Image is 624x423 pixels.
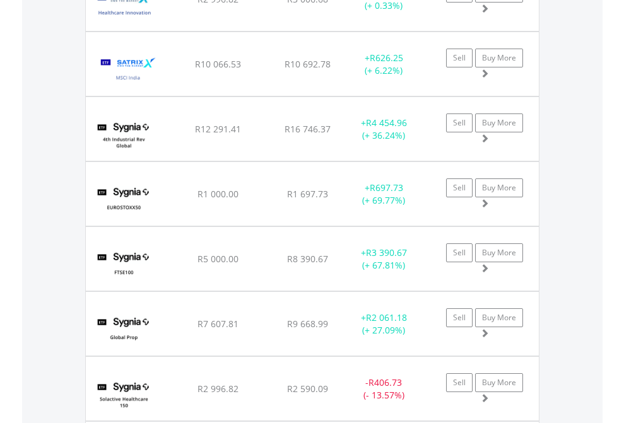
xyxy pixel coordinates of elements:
[344,52,423,77] div: + (+ 6.22%)
[446,308,473,327] a: Sell
[285,123,331,135] span: R16 746.37
[197,383,238,395] span: R2 996.82
[366,117,407,129] span: R4 454.96
[285,58,331,70] span: R10 692.78
[475,243,523,262] a: Buy More
[197,188,238,200] span: R1 000.00
[370,182,403,194] span: R697.73
[475,49,523,67] a: Buy More
[195,123,241,135] span: R12 291.41
[92,48,165,93] img: TFSA.STXNDA.png
[92,308,156,352] img: TFSA.SYGP.png
[92,243,156,287] img: TFSA.SYGUK.png
[287,188,328,200] span: R1 697.73
[197,318,238,330] span: R7 607.81
[366,246,407,258] span: R3 390.67
[344,311,423,337] div: + (+ 27.09%)
[446,373,473,392] a: Sell
[368,376,402,388] span: R406.73
[475,308,523,327] a: Buy More
[344,117,423,142] div: + (+ 36.24%)
[370,52,403,64] span: R626.25
[287,383,328,395] span: R2 590.09
[475,373,523,392] a: Buy More
[287,253,328,265] span: R8 390.67
[92,178,156,223] img: TFSA.SYGEU.png
[366,311,407,323] span: R2 061.18
[475,178,523,197] a: Buy More
[475,113,523,132] a: Buy More
[92,113,156,158] img: TFSA.SYG4IR.png
[446,49,473,67] a: Sell
[287,318,328,330] span: R9 668.99
[197,253,238,265] span: R5 000.00
[344,376,423,402] div: - (- 13.57%)
[92,373,156,417] img: TFSA.SYGH.png
[344,182,423,207] div: + (+ 69.77%)
[446,113,473,132] a: Sell
[344,246,423,272] div: + (+ 67.81%)
[446,178,473,197] a: Sell
[446,243,473,262] a: Sell
[195,58,241,70] span: R10 066.53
